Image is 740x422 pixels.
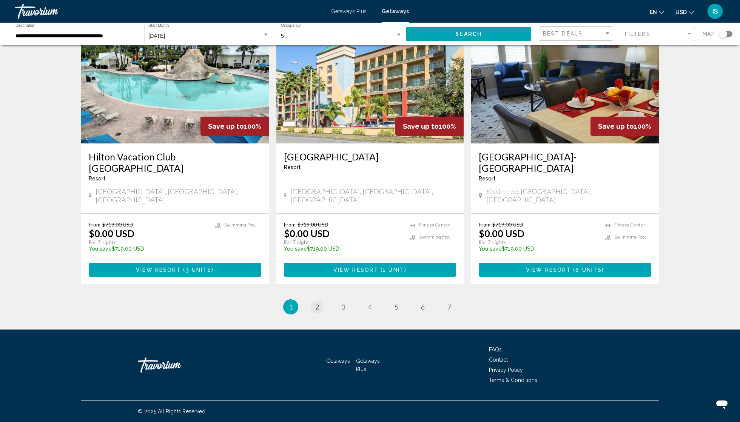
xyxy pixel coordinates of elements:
[486,187,651,204] span: Kissimmee, [GEOGRAPHIC_DATA], [GEOGRAPHIC_DATA]
[378,267,407,273] span: ( )
[650,9,657,15] span: en
[479,246,502,252] span: You save
[315,303,319,311] span: 2
[575,267,602,273] span: 6 units
[703,29,714,39] span: Map
[479,246,598,252] p: $719.00 USD
[382,8,409,14] a: Getaways
[224,223,256,228] span: Swimming Pool
[625,31,651,37] span: Filters
[705,3,725,19] button: User Menu
[712,8,718,15] span: IS
[284,151,456,162] a: [GEOGRAPHIC_DATA]
[447,303,451,311] span: 7
[395,117,464,136] div: 100%
[89,176,106,182] span: Resort
[89,151,261,174] a: Hilton Vacation Club [GEOGRAPHIC_DATA]
[710,392,734,416] iframe: Button to launch messaging window
[89,246,112,252] span: You save
[138,354,213,376] a: Travorium
[284,239,403,246] p: For 7 nights
[89,239,208,246] p: For 7 nights
[421,303,425,311] span: 6
[89,263,261,277] button: View Resort(3 units)
[543,31,611,37] mat-select: Sort by
[368,303,372,311] span: 4
[489,347,502,353] a: FAQs
[614,235,646,240] span: Swimming Pool
[89,221,100,228] span: From
[289,303,293,311] span: 1
[395,303,398,311] span: 5
[479,228,524,239] p: $0.00 USD
[489,377,537,383] a: Terms & Conditions
[383,267,404,273] span: 1 unit
[96,187,261,204] span: [GEOGRAPHIC_DATA], [GEOGRAPHIC_DATA], [GEOGRAPHIC_DATA]
[471,23,659,143] img: 6815I01L.jpg
[89,228,134,239] p: $0.00 USD
[208,122,244,130] span: Save up to
[298,221,328,228] span: $719.00 USD
[284,228,330,239] p: $0.00 USD
[479,239,598,246] p: For 7 nights
[284,164,301,170] span: Resort
[543,31,583,37] span: Best Deals
[331,8,367,14] a: Getaways Plus
[526,267,571,273] span: View Resort
[479,263,651,277] button: View Resort(6 units)
[186,267,212,273] span: 3 units
[621,26,695,42] button: Filter
[148,33,165,39] span: [DATE]
[89,246,208,252] p: $719.00 USD
[136,267,181,273] span: View Resort
[342,303,345,311] span: 3
[284,246,307,252] span: You save
[326,358,350,364] a: Getaways
[489,357,508,363] a: Contact
[284,246,403,252] p: $719.00 USD
[590,117,659,136] div: 100%
[571,267,604,273] span: ( )
[200,117,269,136] div: 100%
[281,33,284,39] span: 5
[284,263,456,277] button: View Resort(1 unit)
[356,358,380,372] a: Getaways Plus
[492,221,523,228] span: $719.00 USD
[675,9,687,15] span: USD
[81,299,659,314] ul: Pagination
[81,23,269,143] img: 2750O01X.jpg
[489,367,523,373] a: Privacy Policy
[15,4,324,19] a: Travorium
[284,221,296,228] span: From
[455,31,482,37] span: Search
[419,235,450,240] span: Swimming Pool
[333,267,378,273] span: View Resort
[479,221,490,228] span: From
[138,408,207,414] span: © 2025 All Rights Reserved.
[479,176,496,182] span: Resort
[598,122,634,130] span: Save up to
[102,221,133,228] span: $719.00 USD
[403,122,439,130] span: Save up to
[650,6,664,17] button: Change language
[479,151,651,174] a: [GEOGRAPHIC_DATA]-[GEOGRAPHIC_DATA]
[290,187,456,204] span: [GEOGRAPHIC_DATA], [GEOGRAPHIC_DATA], [GEOGRAPHIC_DATA]
[419,223,450,228] span: Fitness Center
[276,23,464,143] img: 1998E01X.jpg
[614,223,645,228] span: Fitness Center
[675,6,694,17] button: Change currency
